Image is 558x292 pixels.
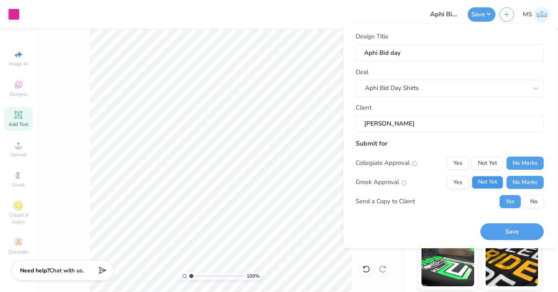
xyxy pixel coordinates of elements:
[356,139,544,148] div: Submit for
[523,7,550,22] a: MS
[486,245,538,286] img: Metallic & Glitter Ink
[523,10,532,19] span: MS
[356,67,368,77] label: Deal
[9,61,28,67] span: Image AI
[9,91,27,97] span: Designs
[20,267,49,274] strong: Need help?
[356,32,388,41] label: Design Title
[12,182,25,188] span: Greek
[447,157,468,170] button: Yes
[49,267,84,274] span: Chat with us.
[424,6,464,22] input: Untitled Design
[500,195,521,208] button: Yes
[356,115,544,133] input: e.g. Ethan Linker
[421,245,474,286] img: Neon Ink
[247,272,260,280] span: 100 %
[356,158,417,168] div: Collegiate Approval
[9,249,28,255] span: Decorate
[447,176,468,189] button: Yes
[356,103,372,112] label: Client
[4,212,33,225] span: Clipart & logos
[524,195,544,208] button: No
[9,121,28,128] span: Add Text
[356,197,415,206] div: Send a Copy to Client
[10,151,27,158] span: Upload
[468,7,495,22] button: Save
[480,223,544,240] button: Save
[506,157,544,170] button: No Marks
[356,177,407,187] div: Greek Approval
[472,176,503,189] button: Not Yet
[534,7,550,22] img: Megan Stephens
[472,157,503,170] button: Not Yet
[506,176,544,189] button: No Marks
